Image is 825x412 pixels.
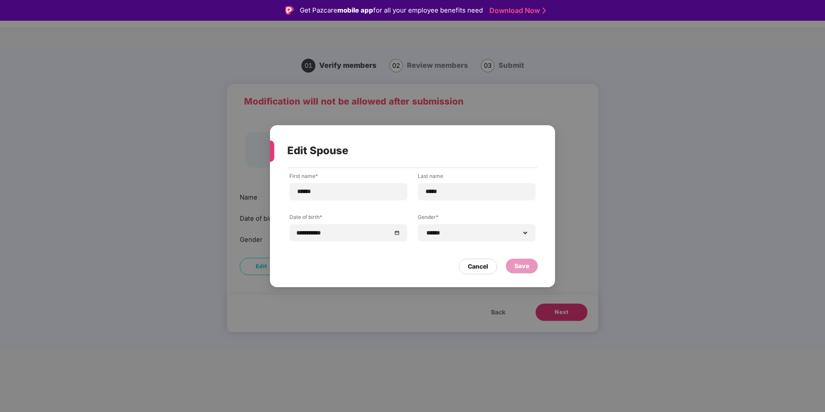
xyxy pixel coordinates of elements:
[300,5,483,16] div: Get Pazcare for all your employee benefits need
[418,213,536,224] label: Gender*
[289,213,407,224] label: Date of birth*
[337,6,373,14] strong: mobile app
[287,134,517,168] div: Edit Spouse
[468,261,488,271] div: Cancel
[543,6,546,15] img: Stroke
[514,261,529,270] div: Save
[418,172,536,183] label: Last name
[289,172,407,183] label: First name*
[489,6,543,15] a: Download Now
[285,6,294,15] img: Logo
